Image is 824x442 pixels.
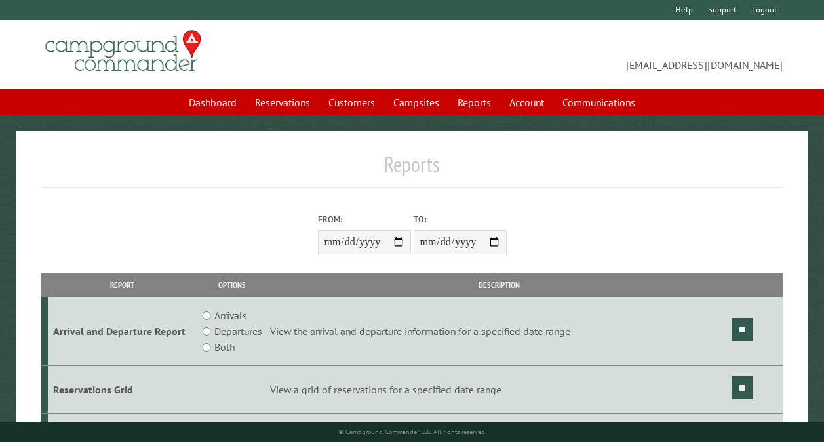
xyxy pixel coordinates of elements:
[48,297,197,366] td: Arrival and Departure Report
[412,36,783,73] span: [EMAIL_ADDRESS][DOMAIN_NAME]
[268,366,730,414] td: View a grid of reservations for a specified date range
[48,273,197,296] th: Report
[385,90,447,115] a: Campsites
[555,90,643,115] a: Communications
[214,308,247,323] label: Arrivals
[268,297,730,366] td: View the arrival and departure information for a specified date range
[450,90,499,115] a: Reports
[41,26,205,77] img: Campground Commander
[338,428,486,436] small: © Campground Commander LLC. All rights reserved.
[196,273,268,296] th: Options
[214,339,235,355] label: Both
[268,273,730,296] th: Description
[414,213,507,226] label: To:
[181,90,245,115] a: Dashboard
[48,366,197,414] td: Reservations Grid
[214,323,262,339] label: Departures
[321,90,383,115] a: Customers
[318,213,411,226] label: From:
[247,90,318,115] a: Reservations
[41,151,783,188] h1: Reports
[501,90,552,115] a: Account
